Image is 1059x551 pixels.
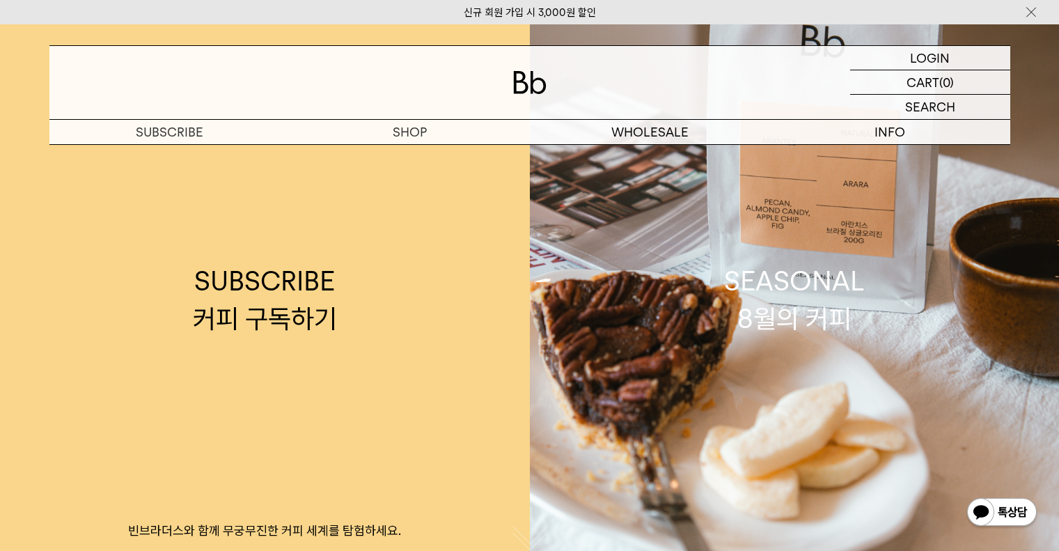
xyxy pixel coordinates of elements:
[49,120,290,144] a: SUBSCRIBE
[724,263,865,336] div: SEASONAL 8월의 커피
[513,71,547,94] img: 로고
[939,70,954,94] p: (0)
[193,263,337,336] div: SUBSCRIBE 커피 구독하기
[910,46,950,70] p: LOGIN
[770,120,1010,144] p: INFO
[850,46,1010,70] a: LOGIN
[530,120,770,144] p: WHOLESALE
[966,497,1038,530] img: 카카오톡 채널 1:1 채팅 버튼
[464,6,596,19] a: 신규 회원 가입 시 3,000원 할인
[907,70,939,94] p: CART
[905,95,955,119] p: SEARCH
[850,70,1010,95] a: CART (0)
[290,120,530,144] a: SHOP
